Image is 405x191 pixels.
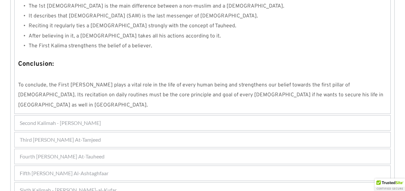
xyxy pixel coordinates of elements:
span: After believing in it, a [DEMOGRAPHIC_DATA] takes all his actions according to it. [29,33,221,39]
span: Fifth [PERSON_NAME] Al-Ashtaghfaar [20,169,108,177]
span: Third [PERSON_NAME] At-Tamjeed [20,136,101,144]
span: It describes that [DEMOGRAPHIC_DATA] (SAW) is the last messenger of [DEMOGRAPHIC_DATA]. [29,13,258,19]
span: The First Kalima strengthens the belief of a believer. [29,43,152,49]
span: Second Kalimah - [PERSON_NAME] [20,119,101,127]
span: To conclude, the First [PERSON_NAME] plays a vital role in the life of every human being and stre... [18,82,385,108]
span: The 1st [DEMOGRAPHIC_DATA] is the main difference between a non-muslim and a [DEMOGRAPHIC_DATA]. [29,3,284,10]
span: Reciting it regularly ties a [DEMOGRAPHIC_DATA] strongly with the concept of Tauheed. [29,23,236,29]
div: TrustedSite Certified [375,179,405,191]
span: Fourth [PERSON_NAME] At-Tauheed [20,153,105,160]
strong: Conclusion: [18,60,54,68]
